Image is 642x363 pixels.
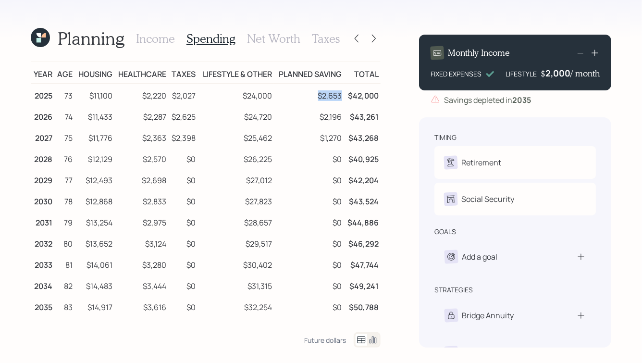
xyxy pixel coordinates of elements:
td: $0 [274,316,344,338]
td: 82 [54,274,74,295]
td: $3,280 [114,253,169,274]
td: $27,823 [198,189,274,211]
td: $2,398 [169,126,198,147]
td: Housing [74,62,114,84]
td: $2,027 [169,84,198,105]
td: $2,220 [114,84,169,105]
td: $13,254 [74,211,114,232]
td: 2031 [31,211,54,232]
div: Savings depleted in [444,94,531,106]
td: $0 [169,295,198,316]
td: 2034 [31,274,54,295]
td: 2032 [31,232,54,253]
td: 76 [54,147,74,168]
td: $43,524 [344,189,381,211]
td: 73 [54,84,74,105]
td: $11,100 [74,84,114,105]
td: $0 [274,189,344,211]
td: $2,625 [169,105,198,126]
td: $3,616 [114,295,169,316]
td: $32,254 [198,295,274,316]
td: $1,270 [274,126,344,147]
td: $0 [274,168,344,189]
td: $0 [274,211,344,232]
td: 74 [54,105,74,126]
td: 2036 [31,316,54,338]
td: 2033 [31,253,54,274]
td: $3,124 [114,232,169,253]
td: $15,365 [74,316,114,338]
td: $0 [274,295,344,316]
td: 77 [54,168,74,189]
td: $42,000 [344,84,381,105]
td: $12,129 [74,147,114,168]
td: $14,061 [74,253,114,274]
td: $3,444 [114,274,169,295]
div: timing [434,133,457,142]
td: 79 [54,211,74,232]
td: $2,363 [114,126,169,147]
td: $0 [169,189,198,211]
td: $2,975 [114,211,169,232]
h3: Income [136,32,175,46]
td: $42,204 [344,168,381,189]
td: $49,241 [344,274,381,295]
td: $2,196 [274,105,344,126]
td: 2025 [31,84,54,105]
td: 2029 [31,168,54,189]
td: 78 [54,189,74,211]
td: $13,652 [74,232,114,253]
td: 75 [54,126,74,147]
div: goals [434,227,456,237]
td: $50,788 [344,295,381,316]
td: 80 [54,232,74,253]
div: LIFESTYLE [506,69,537,79]
td: 2028 [31,147,54,168]
td: 2035 [31,295,54,316]
td: $14,917 [74,295,114,316]
h1: Planning [58,28,124,49]
td: 2026 [31,105,54,126]
h4: / month [570,68,600,79]
td: $40,925 [344,147,381,168]
td: $2,698 [114,168,169,189]
td: $30,402 [198,253,274,274]
td: $2,653 [274,84,344,105]
td: $26,225 [198,147,274,168]
td: $43,261 [344,105,381,126]
td: $52,384 [344,316,381,338]
td: $28,657 [198,211,274,232]
td: $24,720 [198,105,274,126]
h4: $ [541,68,545,79]
div: Add a goal [462,251,497,263]
div: Social Security [461,193,514,205]
td: Total [344,62,381,84]
td: $0 [169,274,198,295]
h3: Taxes [312,32,340,46]
td: $25,462 [198,126,274,147]
td: $14,483 [74,274,114,295]
div: Bridge Annuity [462,310,514,321]
td: $0 [169,316,198,338]
td: $2,833 [114,189,169,211]
td: $0 [274,253,344,274]
td: 2027 [31,126,54,147]
div: Future dollars [304,336,346,345]
h3: Spending [186,32,235,46]
td: $12,868 [74,189,114,211]
td: $0 [169,232,198,253]
td: $3,797 [114,316,169,338]
td: $0 [169,211,198,232]
td: 81 [54,253,74,274]
td: $0 [274,232,344,253]
td: $24,000 [198,84,274,105]
td: $31,315 [198,274,274,295]
td: $2,287 [114,105,169,126]
td: $0 [274,147,344,168]
h4: Monthly Income [448,48,510,58]
div: FIXED EXPENSES [431,69,481,79]
td: Healthcare [114,62,169,84]
td: $0 [274,274,344,295]
td: Planned Saving [274,62,344,84]
td: $2,570 [114,147,169,168]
